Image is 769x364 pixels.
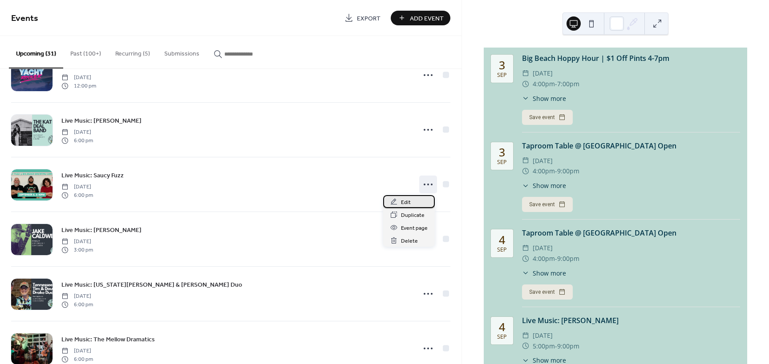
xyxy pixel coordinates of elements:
[9,36,63,68] button: Upcoming (31)
[522,53,740,64] div: Big Beach Hoppy Hour | $1 Off Pints 4-7pm
[497,334,507,340] div: Sep
[61,347,93,355] span: [DATE]
[533,156,553,166] span: [DATE]
[401,224,428,233] span: Event page
[522,156,529,166] div: ​
[522,181,529,190] div: ​
[61,116,142,126] a: Live Music: [PERSON_NAME]
[533,94,566,103] span: Show more
[61,191,93,199] span: 6:00 pm
[157,36,206,68] button: Submissions
[522,166,529,176] div: ​
[522,253,529,264] div: ​
[61,292,93,300] span: [DATE]
[61,171,124,180] span: Live Music: Saucy Fuzz
[522,228,740,238] div: Taproom Table @ [GEOGRAPHIC_DATA] Open
[61,246,93,254] span: 3:00 pm
[557,341,579,352] span: 9:00pm
[522,197,573,212] button: Save event
[61,82,96,90] span: 12:00 pm
[522,68,529,79] div: ​
[555,79,557,89] span: -
[108,36,157,68] button: Recurring (5)
[557,253,579,264] span: 9:00pm
[522,268,529,278] div: ​
[63,36,108,68] button: Past (100+)
[61,238,93,246] span: [DATE]
[557,166,579,176] span: 9:00pm
[555,166,557,176] span: -
[61,226,142,235] span: Live Music: [PERSON_NAME]
[410,14,444,23] span: Add Event
[61,280,242,290] a: Live Music: [US_STATE][PERSON_NAME] & [PERSON_NAME] Duo
[401,211,425,220] span: Duplicate
[499,234,505,245] div: 4
[338,11,387,25] a: Export
[499,60,505,71] div: 3
[522,94,566,103] button: ​Show more
[499,147,505,158] div: 3
[497,160,507,165] div: Sep
[61,300,93,308] span: 6:00 pm
[61,74,96,82] span: [DATE]
[401,236,418,246] span: Delete
[522,94,529,103] div: ​
[522,330,529,341] div: ​
[11,10,38,27] span: Events
[533,166,555,176] span: 4:00pm
[61,225,142,235] a: Live Music: [PERSON_NAME]
[522,341,529,352] div: ​
[557,79,579,89] span: 7:00pm
[522,243,529,253] div: ​
[401,198,411,207] span: Edit
[61,128,93,136] span: [DATE]
[522,284,573,300] button: Save event
[61,170,124,180] a: Live Music: Saucy Fuzz
[533,253,555,264] span: 4:00pm
[61,136,93,144] span: 6:00 pm
[533,68,553,79] span: [DATE]
[533,268,566,278] span: Show more
[61,280,242,290] span: Live Music: [US_STATE][PERSON_NAME] & [PERSON_NAME] Duo
[533,79,555,89] span: 4:00pm
[61,355,93,363] span: 6:00 pm
[61,334,155,344] a: Live Music: The Mellow Dramatics
[555,253,557,264] span: -
[522,79,529,89] div: ​
[391,11,450,25] button: Add Event
[533,330,553,341] span: [DATE]
[522,315,740,326] div: Live Music: [PERSON_NAME]
[533,181,566,190] span: Show more
[533,341,555,352] span: 5:00pm
[522,110,573,125] button: Save event
[357,14,380,23] span: Export
[497,72,507,78] div: Sep
[61,183,93,191] span: [DATE]
[555,341,557,352] span: -
[533,243,553,253] span: [DATE]
[499,321,505,332] div: 4
[522,140,740,151] div: Taproom Table @ [GEOGRAPHIC_DATA] Open
[61,116,142,126] span: Live Music: [PERSON_NAME]
[522,268,566,278] button: ​Show more
[522,181,566,190] button: ​Show more
[497,247,507,253] div: Sep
